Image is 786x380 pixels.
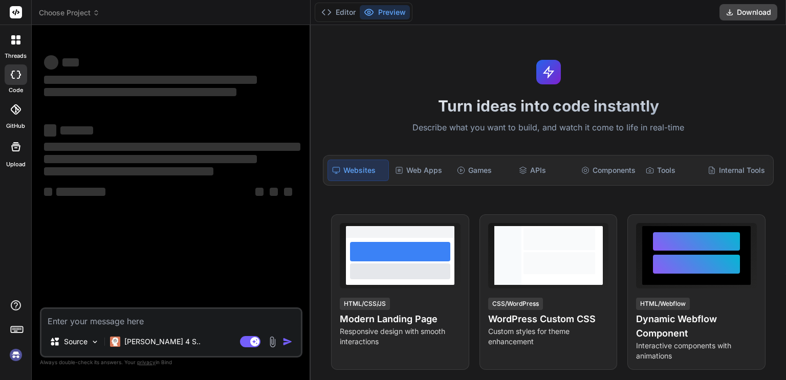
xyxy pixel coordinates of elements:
span: ‌ [44,143,300,151]
span: ‌ [60,126,93,135]
div: Tools [642,160,702,181]
img: Claude 4 Sonnet [110,337,120,347]
span: ‌ [270,188,278,196]
div: HTML/Webflow [636,298,690,310]
label: threads [5,52,27,60]
span: ‌ [44,88,236,96]
h1: Turn ideas into code instantly [317,97,780,115]
span: ‌ [44,76,257,84]
button: Editor [317,5,360,19]
div: Web Apps [391,160,451,181]
div: CSS/WordPress [488,298,543,310]
div: Components [577,160,640,181]
p: Interactive components with animations [636,341,757,361]
span: ‌ [44,155,257,163]
div: Websites [327,160,388,181]
img: attachment [267,336,278,348]
button: Preview [360,5,410,19]
label: Upload [6,160,26,169]
p: Custom styles for theme enhancement [488,326,609,347]
p: Source [64,337,88,347]
p: Always double-check its answers. Your in Bind [40,357,302,367]
label: code [9,86,23,95]
span: ‌ [56,188,105,196]
img: Pick Models [91,338,99,346]
span: ‌ [44,167,213,175]
span: privacy [137,359,156,365]
div: Games [453,160,513,181]
p: Responsive design with smooth interactions [340,326,461,347]
span: ‌ [255,188,264,196]
span: Choose Project [39,8,100,18]
h4: WordPress Custom CSS [488,312,609,326]
div: APIs [515,160,575,181]
span: ‌ [284,188,292,196]
span: ‌ [44,55,58,70]
span: ‌ [44,124,56,137]
p: Describe what you want to build, and watch it come to life in real-time [317,121,780,135]
span: ‌ [62,58,79,66]
p: [PERSON_NAME] 4 S.. [124,337,201,347]
div: Internal Tools [704,160,769,181]
img: icon [282,337,293,347]
h4: Modern Landing Page [340,312,461,326]
button: Download [719,4,777,20]
img: signin [7,346,25,364]
div: HTML/CSS/JS [340,298,390,310]
span: ‌ [44,188,52,196]
h4: Dynamic Webflow Component [636,312,757,341]
label: GitHub [6,122,25,130]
